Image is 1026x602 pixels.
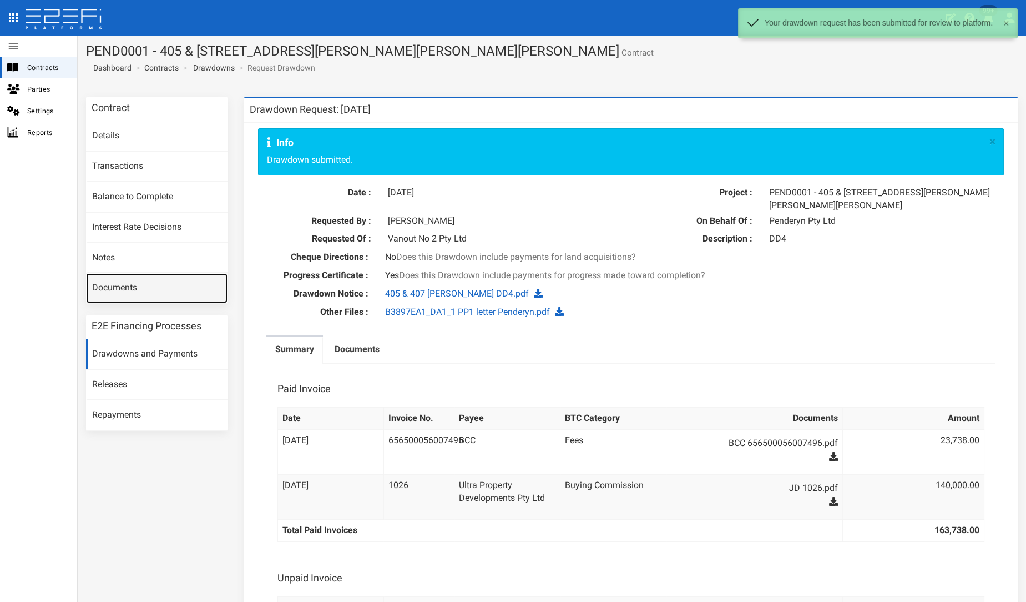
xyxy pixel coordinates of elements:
label: On Behalf Of : [639,215,761,228]
h3: Drawdown Request: [DATE] [250,104,371,114]
a: Interest Rate Decisions [86,213,228,243]
td: 23,738.00 [843,430,984,475]
td: 140,000.00 [843,475,984,520]
span: Contracts [27,61,68,74]
div: [DATE] [380,187,623,199]
a: JD 1026.pdf [682,479,838,497]
label: Requested Of : [258,233,380,245]
li: Request Drawdown [236,62,315,73]
td: 656500056007496 [383,430,454,475]
h3: Unpaid Invoice [277,573,342,583]
span: Dashboard [89,63,132,72]
th: Documents [666,408,843,430]
span: Parties [27,83,68,96]
div: No [377,251,885,264]
label: Cheque Directions : [250,251,377,264]
td: Ultra Property Developments Pty Ltd [454,475,560,520]
span: Does this Drawdown include payments for land acquisitions? [396,252,636,262]
label: Summary [275,343,314,356]
a: Dashboard [89,62,132,73]
a: B3897EA1_DA1_1 PP1 letter Penderyn.pdf [385,307,550,317]
th: Date [277,408,383,430]
h3: Contract [92,103,130,113]
a: Drawdowns and Payments [86,339,228,369]
a: Releases [86,370,228,400]
span: Reports [27,126,68,139]
a: Drawdowns [193,62,235,73]
td: 1026 [383,475,454,520]
div: PEND0001 - 405 & [STREET_ADDRESS][PERSON_NAME][PERSON_NAME][PERSON_NAME] [761,187,1004,212]
small: Contract [619,49,654,57]
span: Settings [27,104,68,117]
div: Vanout No 2 Pty Ltd [380,233,623,245]
h4: Info [267,137,984,148]
label: Drawdown Notice : [250,288,377,300]
a: Notes [86,243,228,273]
div: Drawdown submitted. [258,128,1004,175]
div: Penderyn Pty Ltd [761,215,1004,228]
label: Requested By : [258,215,380,228]
div: DD4 [761,233,1004,245]
th: Amount [843,408,984,430]
td: BCC [454,430,560,475]
a: Summary [266,337,323,365]
a: Documents [86,273,228,303]
label: Description : [639,233,761,245]
label: Other Files : [250,306,377,319]
a: Balance to Complete [86,182,228,212]
label: Progress Certificate : [250,269,377,282]
label: Project : [639,187,761,199]
h3: E2E Financing Processes [92,321,201,331]
span: Does this Drawdown include payments for progress made toward completion? [399,270,705,280]
h1: PEND0001 - 405 & [STREET_ADDRESS][PERSON_NAME][PERSON_NAME][PERSON_NAME] [86,44,1018,58]
a: Details [86,121,228,151]
div: Yes [377,269,885,282]
th: 163,738.00 [843,520,984,542]
th: Total Paid Invoices [277,520,843,542]
a: BCC 656500056007496.pdf [682,434,838,452]
button: × [989,136,995,148]
td: [DATE] [277,475,383,520]
div: [PERSON_NAME] [380,215,623,228]
td: [DATE] [277,430,383,475]
th: Invoice No. [383,408,454,430]
h3: Paid Invoice [277,384,331,394]
a: Contracts [144,62,179,73]
a: Documents [326,337,388,365]
label: Documents [335,343,380,356]
td: Buying Commission [560,475,666,520]
p: Your drawdown request has been submitted for review to platform. [765,18,993,27]
th: Payee [454,408,560,430]
th: BTC Category [560,408,666,430]
a: Transactions [86,152,228,182]
a: Repayments [86,400,228,430]
label: Date : [258,187,380,199]
a: 405 & 407 [PERSON_NAME] DD4.pdf [385,288,529,299]
td: Fees [560,430,666,475]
